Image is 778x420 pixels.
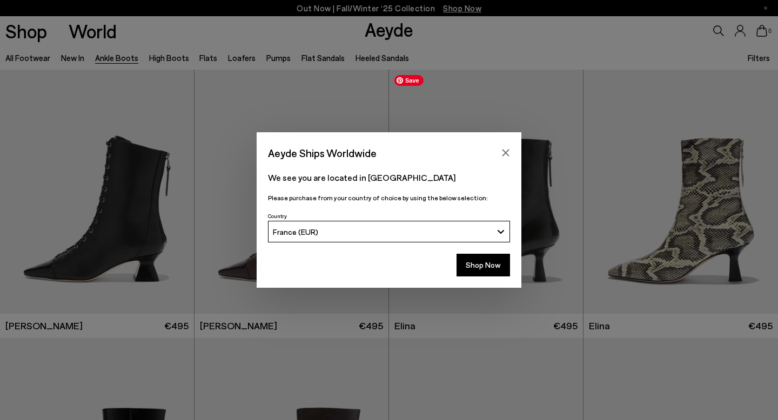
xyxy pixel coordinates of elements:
[457,254,510,276] button: Shop Now
[268,144,377,162] span: Aeyde Ships Worldwide
[268,213,287,219] span: Country
[498,145,514,161] button: Close
[268,171,510,184] p: We see you are located in [GEOGRAPHIC_DATA]
[268,193,510,203] p: Please purchase from your country of choice by using the below selection:
[273,227,318,236] span: France (EUR)
[394,75,424,86] span: Save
